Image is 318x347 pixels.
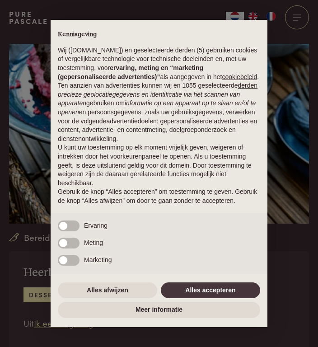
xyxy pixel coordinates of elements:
em: informatie op een apparaat op te slaan en/of te openen [58,99,256,116]
button: Meer informatie [58,302,260,318]
em: precieze geolocatiegegevens en identificatie via het scannen van apparaten [58,91,240,107]
strong: ervaring, meting en “marketing (gepersonaliseerde advertenties)” [58,64,203,80]
span: Meting [84,239,103,248]
p: U kunt uw toestemming op elk moment vrijelijk geven, weigeren of intrekken door het voorkeurenpan... [58,143,260,188]
button: Alles afwijzen [58,282,157,299]
button: advertentiedoelen [106,117,156,126]
p: Ten aanzien van advertenties kunnen wij en 1055 geselecteerde gebruiken om en persoonsgegevens, z... [58,81,260,143]
button: Alles accepteren [161,282,260,299]
span: Marketing [84,256,112,265]
span: Ervaring [84,221,108,230]
p: Wij ([DOMAIN_NAME]) en geselecteerde derden (5) gebruiken cookies of vergelijkbare technologie vo... [58,46,260,81]
p: Gebruik de knop “Alles accepteren” om toestemming te geven. Gebruik de knop “Alles afwijzen” om d... [58,188,260,205]
button: derden [238,81,258,90]
a: cookiebeleid [222,73,257,80]
h2: Kennisgeving [58,31,260,39]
